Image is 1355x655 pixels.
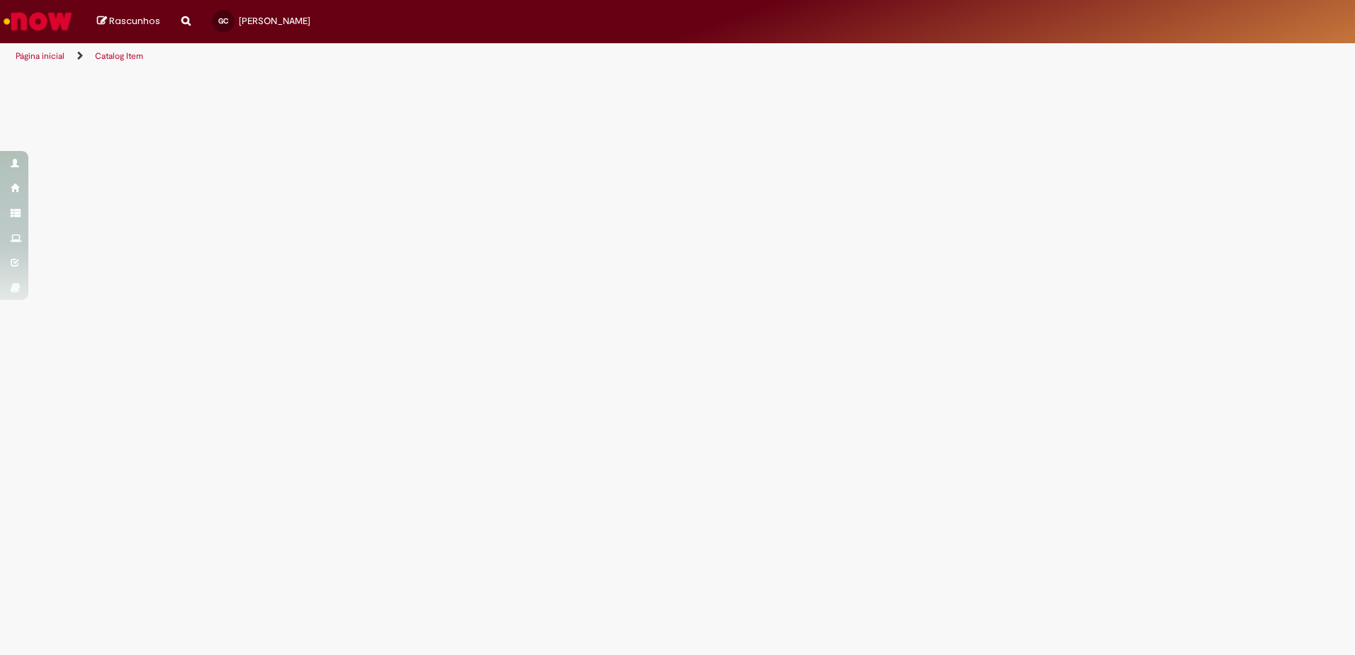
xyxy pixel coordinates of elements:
img: ServiceNow [1,7,74,35]
a: Catalog Item [95,50,143,62]
span: Rascunhos [109,14,160,28]
span: [PERSON_NAME] [239,15,310,27]
span: GC [218,16,228,26]
a: Página inicial [16,50,64,62]
a: Rascunhos [97,15,160,28]
ul: Trilhas de página [11,43,893,69]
